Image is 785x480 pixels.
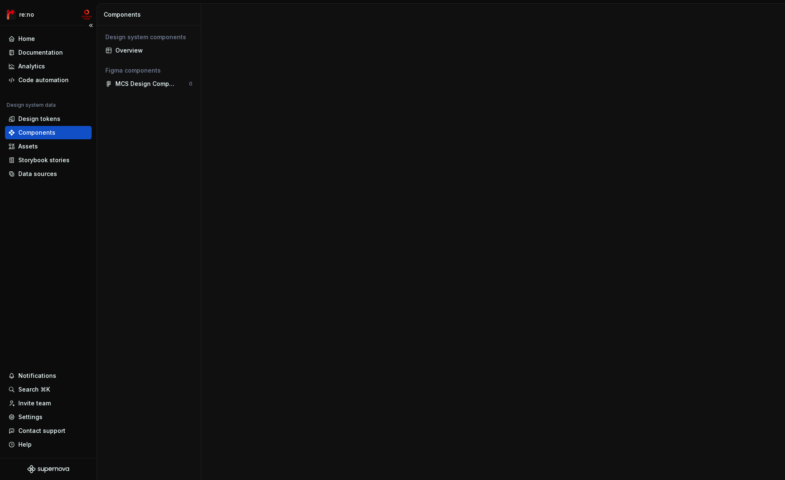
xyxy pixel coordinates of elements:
[85,20,97,31] button: Collapse sidebar
[27,465,69,473] svg: Supernova Logo
[5,383,92,396] button: Search ⌘K
[105,33,192,41] div: Design system components
[5,126,92,139] a: Components
[18,170,57,178] div: Data sources
[18,427,65,435] div: Contact support
[102,44,196,57] a: Overview
[5,369,92,382] button: Notifications
[189,80,192,87] div: 0
[5,153,92,167] a: Storybook stories
[105,66,192,75] div: Figma components
[18,76,69,84] div: Code automation
[18,413,42,421] div: Settings
[115,46,192,55] div: Overview
[18,48,63,57] div: Documentation
[5,167,92,181] a: Data sources
[82,10,92,20] img: mc-develop
[5,46,92,59] a: Documentation
[5,410,92,424] a: Settings
[18,440,32,449] div: Help
[5,60,92,73] a: Analytics
[5,438,92,451] button: Help
[18,385,50,394] div: Search ⌘K
[18,115,60,123] div: Design tokens
[5,73,92,87] a: Code automation
[5,424,92,437] button: Contact support
[6,10,16,20] img: 4ec385d3-6378-425b-8b33-6545918efdc5.png
[18,62,45,70] div: Analytics
[18,156,70,164] div: Storybook stories
[19,10,34,19] div: re:no
[2,5,95,23] button: re:nomc-develop
[5,112,92,126] a: Design tokens
[18,35,35,43] div: Home
[5,397,92,410] a: Invite team
[7,102,56,108] div: Design system data
[5,140,92,153] a: Assets
[104,10,197,19] div: Components
[18,372,56,380] div: Notifications
[115,80,177,88] div: MCS Design Component (検証中)
[5,32,92,45] a: Home
[18,128,55,137] div: Components
[18,399,51,407] div: Invite team
[18,142,38,151] div: Assets
[102,77,196,90] a: MCS Design Component (検証中)0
